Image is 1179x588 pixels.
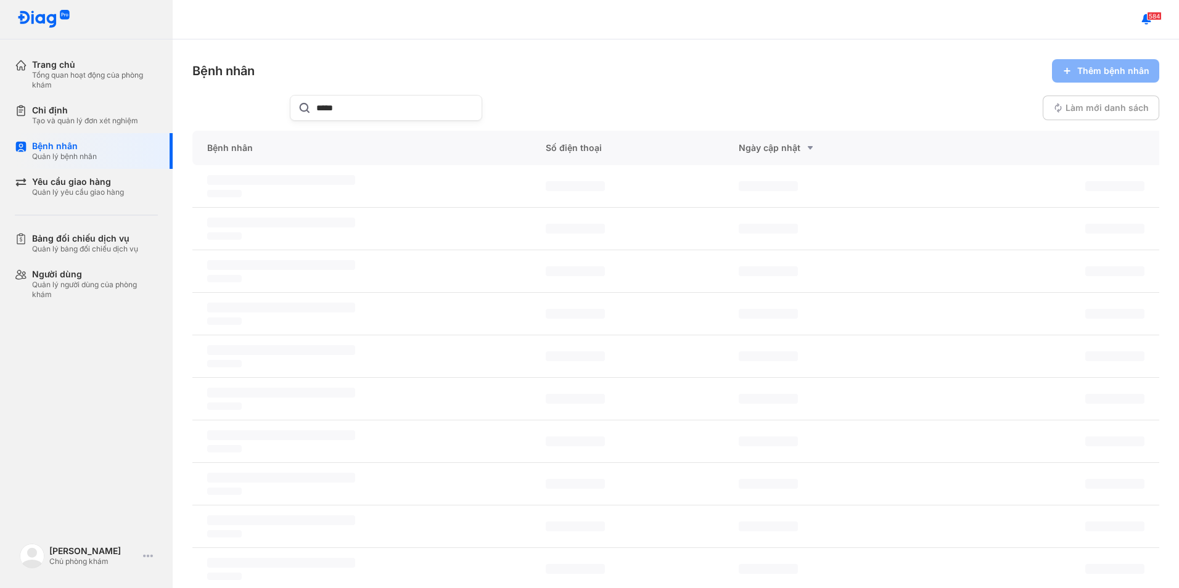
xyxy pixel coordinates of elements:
[207,175,355,185] span: ‌
[739,564,798,574] span: ‌
[1147,12,1162,20] span: 584
[1085,224,1144,234] span: ‌
[207,402,242,410] span: ‌
[32,176,124,187] div: Yêu cầu giao hàng
[739,266,798,276] span: ‌
[207,430,355,440] span: ‌
[1085,351,1144,361] span: ‌
[739,224,798,234] span: ‌
[207,218,355,227] span: ‌
[207,317,242,325] span: ‌
[17,10,70,29] img: logo
[192,62,255,80] div: Bệnh nhân
[739,479,798,489] span: ‌
[546,436,605,446] span: ‌
[207,388,355,398] span: ‌
[207,232,242,240] span: ‌
[207,530,242,537] span: ‌
[32,141,97,152] div: Bệnh nhân
[1077,65,1149,76] span: Thêm bệnh nhân
[207,573,242,580] span: ‌
[207,190,242,197] span: ‌
[207,345,355,355] span: ‌
[739,436,798,446] span: ‌
[32,105,138,116] div: Chỉ định
[207,303,355,312] span: ‌
[739,394,798,404] span: ‌
[739,181,798,191] span: ‌
[49,557,138,566] div: Chủ phòng khám
[207,260,355,270] span: ‌
[1085,394,1144,404] span: ‌
[739,309,798,319] span: ‌
[1085,266,1144,276] span: ‌
[546,479,605,489] span: ‌
[739,521,798,531] span: ‌
[1085,309,1144,319] span: ‌
[32,244,138,254] div: Quản lý bảng đối chiếu dịch vụ
[32,269,158,280] div: Người dùng
[546,394,605,404] span: ‌
[1085,521,1144,531] span: ‌
[32,233,138,244] div: Bảng đối chiếu dịch vụ
[546,564,605,574] span: ‌
[207,275,242,282] span: ‌
[546,351,605,361] span: ‌
[207,488,242,495] span: ‌
[207,515,355,525] span: ‌
[32,280,158,300] div: Quản lý người dùng của phòng khám
[32,116,138,126] div: Tạo và quản lý đơn xét nghiệm
[546,309,605,319] span: ‌
[1085,564,1144,574] span: ‌
[32,152,97,161] div: Quản lý bệnh nhân
[49,545,138,557] div: [PERSON_NAME]
[192,131,531,165] div: Bệnh nhân
[32,70,158,90] div: Tổng quan hoạt động của phòng khám
[1085,436,1144,446] span: ‌
[32,59,158,70] div: Trang chủ
[32,187,124,197] div: Quản lý yêu cầu giao hàng
[207,445,242,452] span: ‌
[739,351,798,361] span: ‌
[531,131,725,165] div: Số điện thoại
[546,224,605,234] span: ‌
[1043,96,1159,120] button: Làm mới danh sách
[1066,102,1149,113] span: Làm mới danh sách
[207,360,242,367] span: ‌
[546,181,605,191] span: ‌
[207,473,355,483] span: ‌
[739,141,903,155] div: Ngày cập nhật
[1085,479,1144,489] span: ‌
[546,521,605,531] span: ‌
[546,266,605,276] span: ‌
[1052,59,1159,83] button: Thêm bệnh nhân
[1085,181,1144,191] span: ‌
[207,558,355,568] span: ‌
[20,544,44,568] img: logo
